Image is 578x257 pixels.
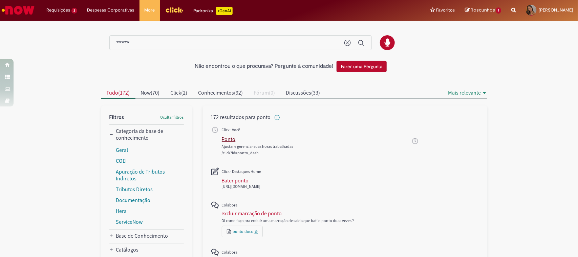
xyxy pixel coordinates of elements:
[145,7,155,14] span: More
[465,7,501,14] a: Rascunhos
[496,7,501,14] span: 1
[46,7,70,14] span: Requisições
[216,7,233,15] p: +GenAi
[539,7,573,13] span: [PERSON_NAME]
[471,7,495,13] span: Rascunhos
[194,7,233,15] div: Padroniza
[436,7,455,14] span: Favoritos
[165,5,184,15] img: click_logo_yellow_360x200.png
[1,3,36,17] img: ServiceNow
[337,61,387,72] button: Fazer uma Pergunta
[71,8,77,14] span: 2
[87,7,134,14] span: Despesas Corporativas
[195,63,333,70] h2: Não encontrou o que procurava? Pergunte à comunidade!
